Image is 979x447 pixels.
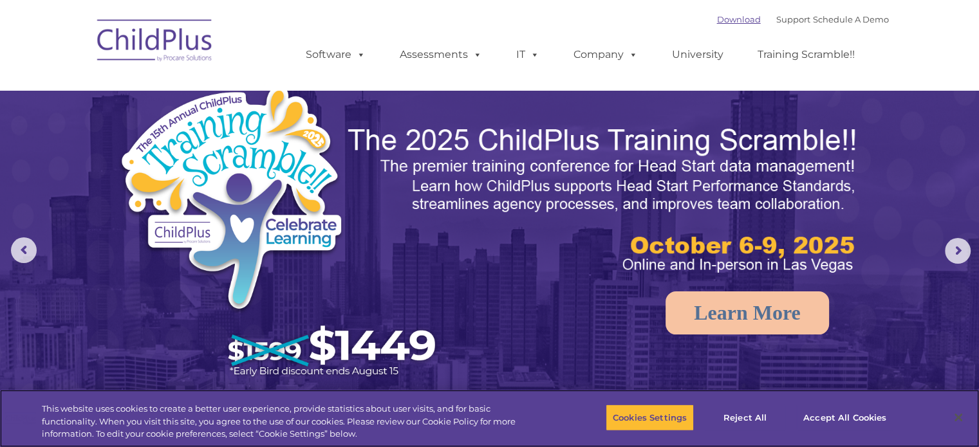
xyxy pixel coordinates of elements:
[91,10,219,75] img: ChildPlus by Procare Solutions
[179,138,234,147] span: Phone number
[606,404,694,431] button: Cookies Settings
[705,404,785,431] button: Reject All
[813,14,889,24] a: Schedule A Demo
[745,42,868,68] a: Training Scramble!!
[796,404,893,431] button: Accept All Cookies
[944,403,973,432] button: Close
[717,14,889,24] font: |
[42,403,539,441] div: This website uses cookies to create a better user experience, provide statistics about user visit...
[776,14,810,24] a: Support
[387,42,495,68] a: Assessments
[659,42,736,68] a: University
[666,291,829,334] a: Learn More
[561,42,651,68] a: Company
[503,42,552,68] a: IT
[293,42,378,68] a: Software
[179,85,218,95] span: Last name
[717,14,761,24] a: Download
